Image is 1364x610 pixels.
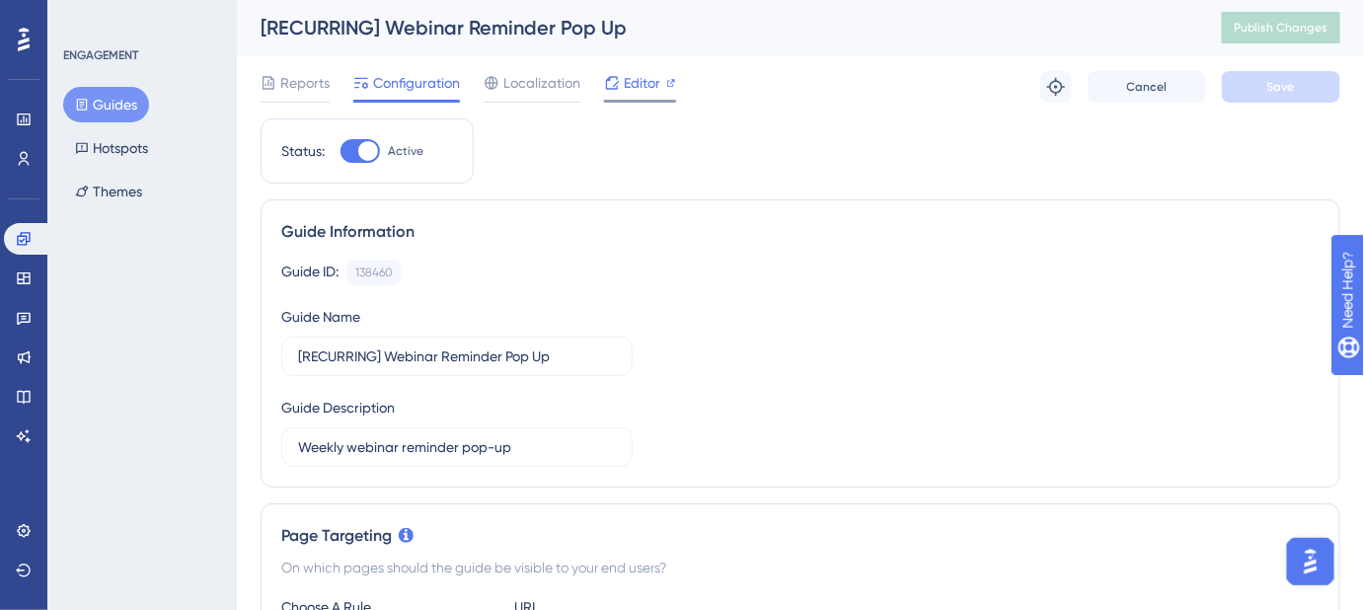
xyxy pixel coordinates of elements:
[298,345,616,367] input: Type your Guide’s Name here
[1234,20,1328,36] span: Publish Changes
[281,305,360,329] div: Guide Name
[280,71,330,95] span: Reports
[63,130,160,166] button: Hotspots
[1281,532,1340,591] iframe: UserGuiding AI Assistant Launcher
[63,87,149,122] button: Guides
[388,143,423,159] span: Active
[1088,71,1206,103] button: Cancel
[261,14,1173,41] div: [RECURRING] Webinar Reminder Pop Up
[281,260,339,285] div: Guide ID:
[281,139,325,163] div: Status:
[281,556,1320,579] div: On which pages should the guide be visible to your end users?
[1127,79,1168,95] span: Cancel
[281,396,395,419] div: Guide Description
[1222,71,1340,103] button: Save
[503,71,580,95] span: Localization
[63,47,138,63] div: ENGAGEMENT
[63,174,154,209] button: Themes
[624,71,660,95] span: Editor
[281,524,1320,548] div: Page Targeting
[298,436,616,458] input: Type your Guide’s Description here
[46,5,123,29] span: Need Help?
[281,220,1320,244] div: Guide Information
[373,71,460,95] span: Configuration
[1222,12,1340,43] button: Publish Changes
[355,265,393,280] div: 138460
[1267,79,1295,95] span: Save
